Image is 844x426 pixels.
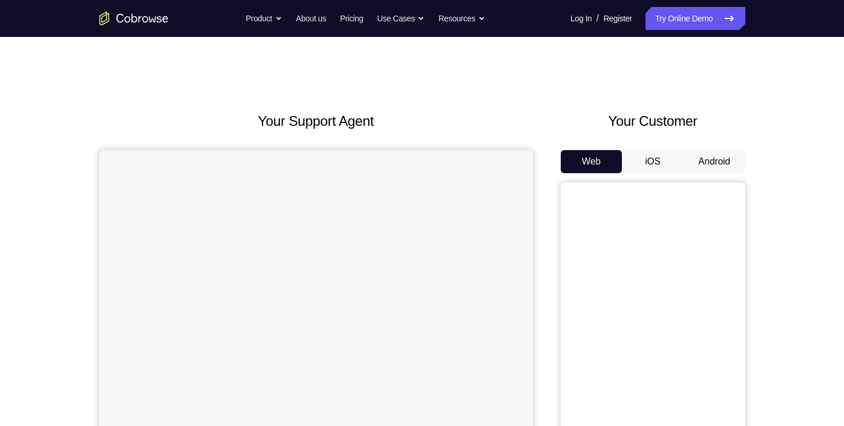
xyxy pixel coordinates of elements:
button: Product [246,7,282,30]
h2: Your Customer [561,111,745,132]
button: Android [684,150,745,173]
h2: Your Support Agent [99,111,533,132]
a: Try Online Demo [646,7,745,30]
button: iOS [622,150,684,173]
button: Web [561,150,622,173]
a: Register [603,7,632,30]
button: Use Cases [377,7,425,30]
span: / [597,12,599,25]
a: Go to the home page [99,12,168,25]
a: Pricing [340,7,363,30]
a: About us [296,7,326,30]
a: Log In [571,7,592,30]
button: Resources [438,7,485,30]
